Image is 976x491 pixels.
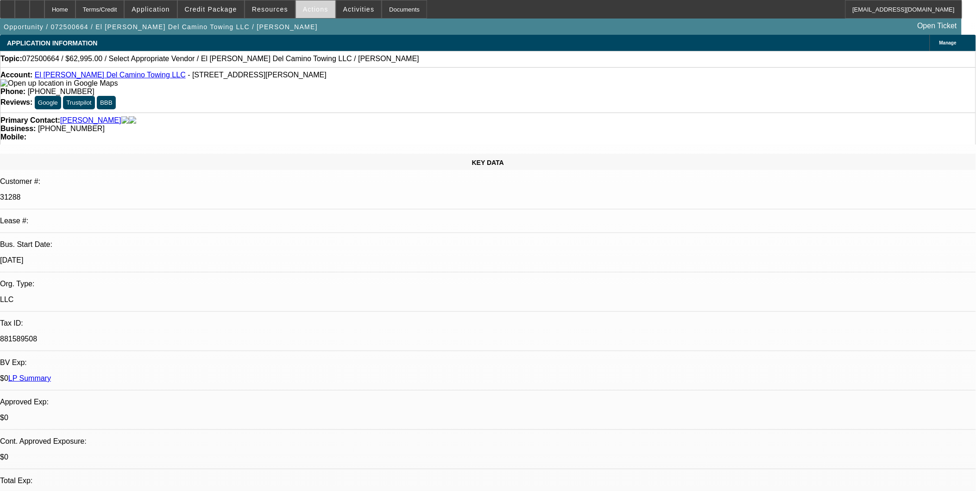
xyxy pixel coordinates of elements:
a: View Google Maps [0,79,118,87]
span: [PHONE_NUMBER] [38,125,105,132]
button: Resources [245,0,295,18]
button: Trustpilot [63,96,94,109]
span: Credit Package [185,6,237,13]
strong: Topic: [0,55,22,63]
span: APPLICATION INFORMATION [7,39,97,47]
a: [PERSON_NAME] [60,116,121,125]
strong: Business: [0,125,36,132]
button: Activities [336,0,382,18]
button: Application [125,0,176,18]
a: El [PERSON_NAME] Del Camino Towing LLC [35,71,186,79]
button: Actions [296,0,335,18]
strong: Reviews: [0,98,32,106]
span: KEY DATA [472,159,504,166]
span: Resources [252,6,288,13]
span: Actions [303,6,328,13]
button: Google [35,96,61,109]
span: Manage [939,40,957,45]
strong: Phone: [0,88,25,95]
span: [PHONE_NUMBER] [28,88,94,95]
img: Open up location in Google Maps [0,79,118,88]
span: Activities [343,6,375,13]
a: Open Ticket [914,18,961,34]
strong: Mobile: [0,133,26,141]
img: linkedin-icon.png [129,116,136,125]
strong: Account: [0,71,32,79]
span: Application [132,6,170,13]
img: facebook-icon.png [121,116,129,125]
button: BBB [97,96,116,109]
button: Credit Package [178,0,244,18]
a: LP Summary [8,374,51,382]
span: - [STREET_ADDRESS][PERSON_NAME] [188,71,327,79]
span: Opportunity / 072500664 / El [PERSON_NAME] Del Camino Towing LLC / [PERSON_NAME] [4,23,318,31]
span: 072500664 / $62,995.00 / Select Appropriate Vendor / El [PERSON_NAME] Del Camino Towing LLC / [PE... [22,55,419,63]
strong: Primary Contact: [0,116,60,125]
